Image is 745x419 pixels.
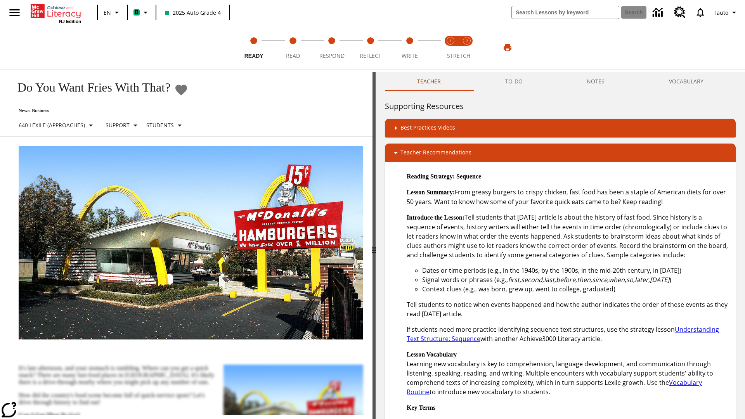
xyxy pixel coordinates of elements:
[104,9,111,17] span: EN
[143,118,187,132] button: Select Student
[407,189,455,196] strong: Lesson Summary:
[555,72,637,91] button: NOTES
[286,52,300,59] span: Read
[102,118,143,132] button: Scaffolds, Support
[456,173,481,180] strong: Sequence
[626,275,633,284] em: so
[360,52,381,59] span: Reflect
[512,6,619,19] input: search field
[244,53,263,59] span: Ready
[422,284,729,294] li: Context clues (e.g., was born, grew up, went to college, graduated)
[376,72,745,419] div: activity
[3,1,26,24] button: Open side menu
[473,72,555,91] button: TO-DO
[385,119,736,137] div: Best Practices Videos
[648,2,669,23] a: Data Center
[495,41,520,55] button: Print
[270,26,315,69] button: Read step 2 of 5
[422,266,729,275] li: Dates or time periods (e.g., in the 1940s, by the 1900s, in the mid-20th century, in [DATE])
[31,3,81,24] div: Home
[385,100,736,113] h6: Supporting Resources
[319,52,345,59] span: Respond
[407,187,729,206] p: From greasy burgers to crispy chicken, fast food has been a staple of American diets for over 50 ...
[407,404,435,411] strong: Key Terms
[385,72,736,91] div: Instructional Panel Tabs
[407,214,464,221] strong: Introduce the Lesson:
[385,144,736,162] div: Teacher Recommendations
[231,26,276,69] button: Ready step 1 of 5
[385,72,473,91] button: Teacher
[669,2,690,23] a: Resource Center, Will open in new tab
[450,38,452,43] text: 1
[521,275,542,284] em: second
[106,121,130,129] p: Support
[165,9,221,17] span: 2025 Auto Grade 4
[690,2,710,23] a: Notifications
[309,26,354,69] button: Respond step 3 of 5
[19,121,85,129] p: 640 Lexile (Approaches)
[544,275,554,284] em: last
[592,275,607,284] em: since
[447,52,470,59] span: STRETCH
[556,275,575,284] em: before
[439,26,462,69] button: Stretch Read step 1 of 2
[714,9,728,17] span: Tauto
[130,5,153,19] button: Boost Class color is mint green. Change class color
[407,351,457,358] strong: Lesson Vocabulary
[372,72,376,419] div: Press Enter or Spacebar and then press right and left arrow keys to move the slider
[146,121,174,129] p: Students
[466,38,468,43] text: 2
[407,325,729,343] p: If students need more practice identifying sequence text structures, use the strategy lesson with...
[407,350,729,396] p: Learning new vocabulary is key to comprehension, language development, and communication through ...
[650,275,669,284] em: [DATE]
[456,26,478,69] button: Stretch Respond step 2 of 2
[135,7,139,17] span: B
[16,118,99,132] button: Select Lexile, 640 Lexile (Approaches)
[710,5,742,19] button: Profile/Settings
[59,19,81,24] span: NJ Edition
[407,173,455,180] strong: Reading Strategy:
[9,108,188,114] p: News: Business
[508,275,520,284] em: first
[635,275,648,284] em: later
[9,80,170,95] h1: Do You Want Fries With That?
[402,52,418,59] span: Write
[422,275,729,284] li: Signal words or phrases (e.g., , , , , , , , , , )
[407,213,729,260] p: Tell students that [DATE] article is about the history of fast food. Since history is a sequence ...
[637,72,736,91] button: VOCABULARY
[407,300,729,319] p: Tell students to notice when events happened and how the author indicates the order of these even...
[174,83,188,97] button: Add to Favorites - Do You Want Fries With That?
[577,275,591,284] em: then
[400,123,455,133] p: Best Practices Videos
[100,5,125,19] button: Language: EN, Select a language
[19,146,363,340] img: One of the first McDonald's stores, with the iconic red sign and golden arches.
[609,275,625,284] em: when
[400,148,471,158] p: Teacher Recommendations
[348,26,393,69] button: Reflect step 4 of 5
[387,26,432,69] button: Write step 5 of 5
